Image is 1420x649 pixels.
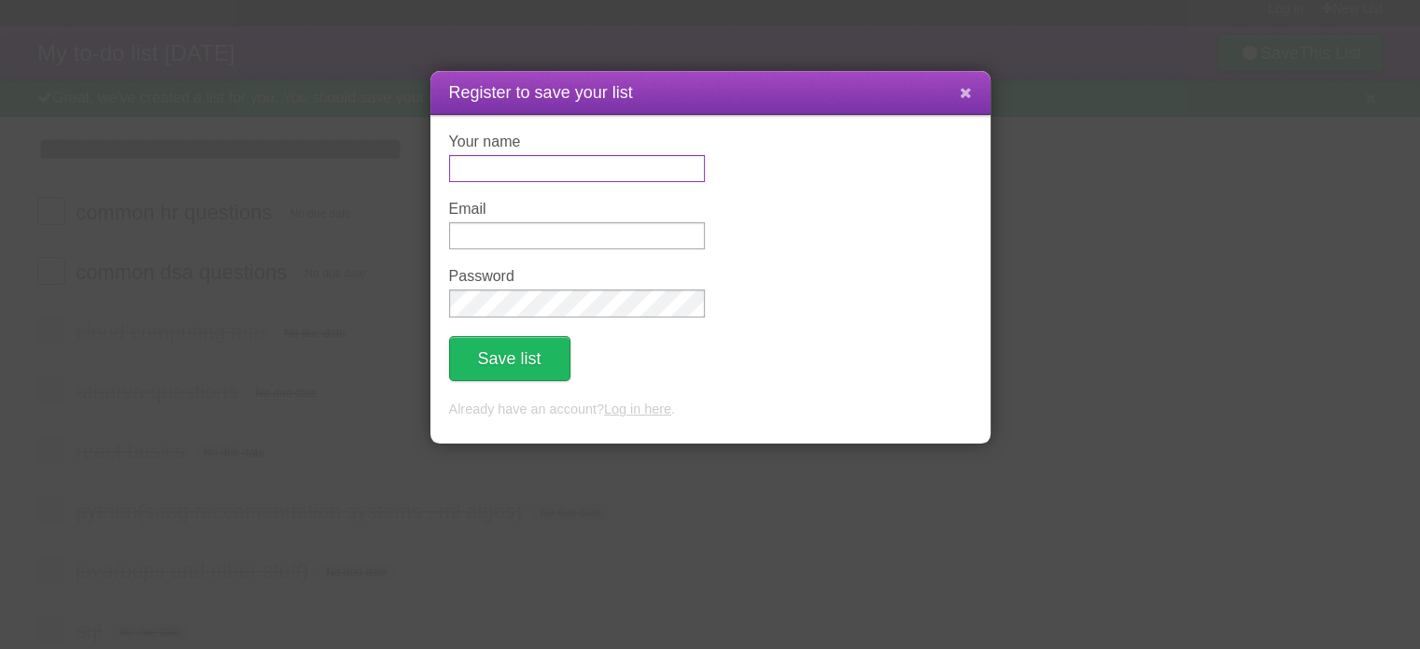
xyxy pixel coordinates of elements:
[449,80,972,106] h1: Register to save your list
[449,134,705,150] label: Your name
[449,201,705,218] label: Email
[604,402,671,416] a: Log in here
[449,336,570,381] button: Save list
[449,268,705,285] label: Password
[449,400,972,420] p: Already have an account? .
